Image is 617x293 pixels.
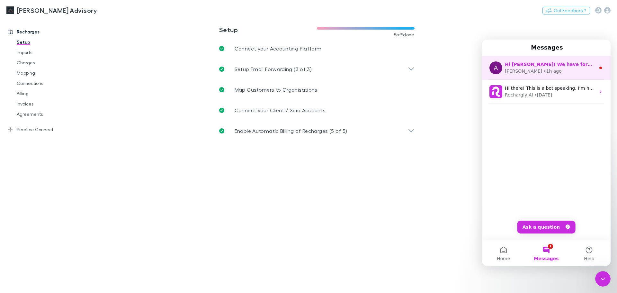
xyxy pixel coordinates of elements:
iframe: Intercom live chat [595,271,611,287]
a: Practice Connect [1,124,87,135]
div: Rechargly AI [23,52,51,59]
div: • 1h ago [61,28,80,35]
p: Setup Email Forwarding (3 of 3) [235,65,312,73]
p: Connect your Clients’ Xero Accounts [235,106,326,114]
button: Help [86,201,129,226]
p: Enable Automatic Billing of Recharges (5 of 5) [235,127,347,135]
a: [PERSON_NAME] Advisory [3,3,101,18]
a: Agreements [10,109,87,119]
a: Connect your Accounting Platform [214,38,420,59]
button: Got Feedback? [542,7,590,14]
div: Enable Automatic Billing of Recharges (5 of 5) [214,121,420,141]
div: Setup Email Forwarding (3 of 3) [214,59,420,79]
a: Connect your Clients’ Xero Accounts [214,100,420,121]
span: Messages [52,217,76,221]
button: Messages [43,201,85,226]
a: Charges [10,58,87,68]
a: Imports [10,47,87,58]
p: Connect your Accounting Platform [235,45,322,52]
img: Liston Newton Advisory's Logo [6,6,14,14]
h3: Setup [219,26,317,33]
button: Ask a question [35,181,94,194]
a: Connections [10,78,87,88]
div: [PERSON_NAME] [23,28,60,35]
img: Profile image for Rechargly AI [7,46,20,59]
a: Recharges [1,27,87,37]
span: 5 of 5 done [394,32,415,37]
a: Mapping [10,68,87,78]
iframe: To enrich screen reader interactions, please activate Accessibility in Grammarly extension settings [482,40,611,266]
p: Map Customers to Organisations [235,86,317,94]
span: Home [15,217,28,221]
span: Hi [PERSON_NAME]! We have forwarded this to our engineering team to review and fix. I will follow... [23,22,546,27]
div: • [DATE] [52,52,70,59]
a: Map Customers to Organisations [214,79,420,100]
a: Invoices [10,99,87,109]
span: Help [102,217,112,221]
span: Hi there! This is a bot speaking. I’m here to answer your questions, but you’ll always have the o... [23,46,296,51]
a: Setup [10,37,87,47]
a: Billing [10,88,87,99]
h3: [PERSON_NAME] Advisory [17,6,97,14]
